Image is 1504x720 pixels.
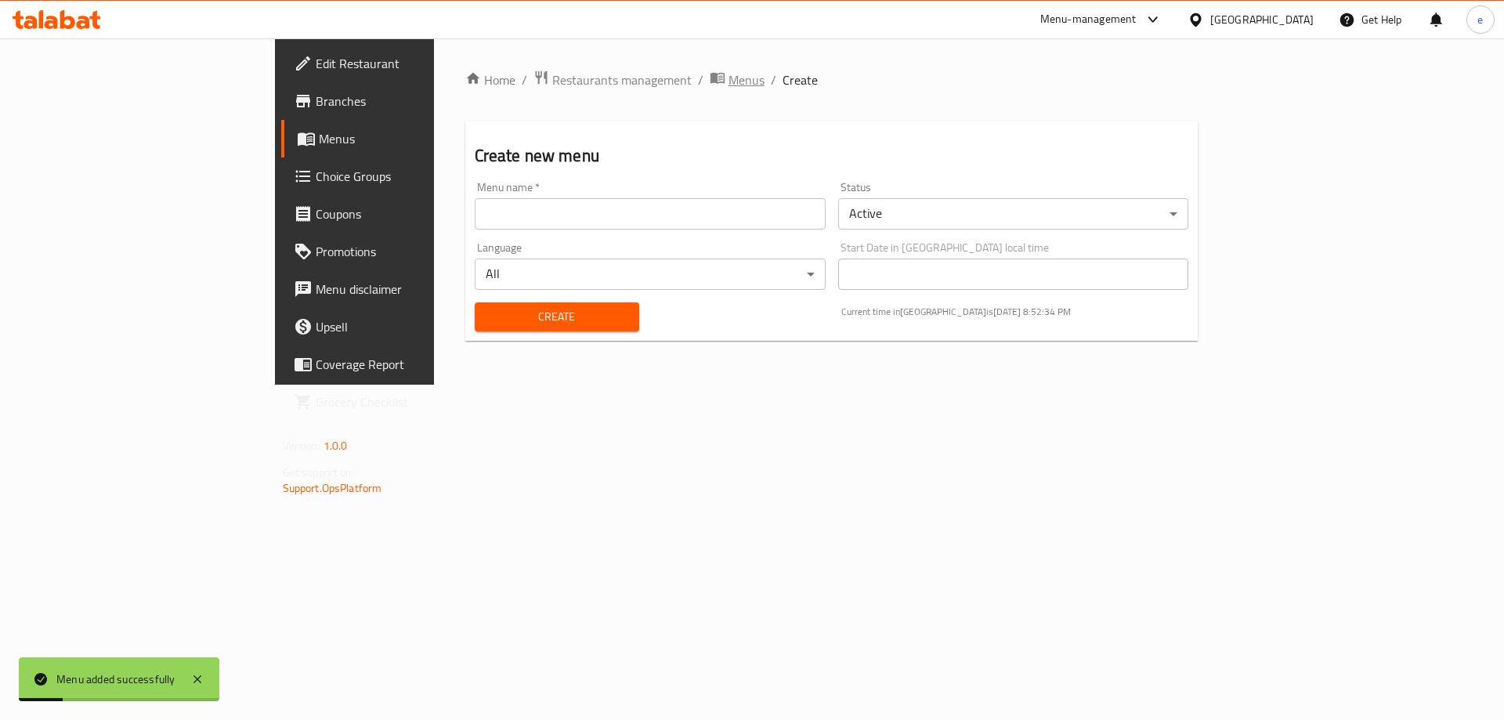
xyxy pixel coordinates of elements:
[281,308,526,346] a: Upsell
[552,71,692,89] span: Restaurants management
[281,82,526,120] a: Branches
[281,383,526,421] a: Grocery Checklist
[841,305,1189,319] p: Current time in [GEOGRAPHIC_DATA] is [DATE] 8:52:34 PM
[465,70,1198,90] nav: breadcrumb
[316,393,514,411] span: Grocery Checklist
[283,436,321,456] span: Version:
[283,462,355,483] span: Get support on:
[316,92,514,110] span: Branches
[533,70,692,90] a: Restaurants management
[475,302,639,331] button: Create
[316,280,514,298] span: Menu disclaimer
[316,317,514,336] span: Upsell
[281,270,526,308] a: Menu disclaimer
[838,198,1189,230] div: Active
[1210,11,1314,28] div: [GEOGRAPHIC_DATA]
[316,242,514,261] span: Promotions
[281,45,526,82] a: Edit Restaurant
[281,157,526,195] a: Choice Groups
[316,355,514,374] span: Coverage Report
[475,259,826,290] div: All
[728,71,765,89] span: Menus
[710,70,765,90] a: Menus
[281,195,526,233] a: Coupons
[783,71,818,89] span: Create
[1040,10,1137,29] div: Menu-management
[698,71,703,89] li: /
[771,71,776,89] li: /
[56,671,175,688] div: Menu added successfully
[281,233,526,270] a: Promotions
[281,120,526,157] a: Menus
[316,204,514,223] span: Coupons
[475,198,826,230] input: Please enter Menu name
[487,307,627,327] span: Create
[316,54,514,73] span: Edit Restaurant
[475,144,1189,168] h2: Create new menu
[316,167,514,186] span: Choice Groups
[281,346,526,383] a: Coverage Report
[1477,11,1483,28] span: e
[324,436,348,456] span: 1.0.0
[319,129,514,148] span: Menus
[283,478,382,498] a: Support.OpsPlatform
